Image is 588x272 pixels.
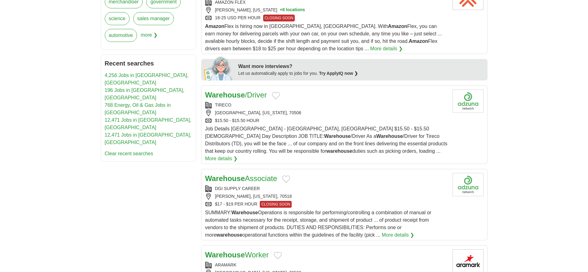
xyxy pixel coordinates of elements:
button: Add to favorite jobs [274,252,282,259]
span: + [280,7,282,13]
div: [GEOGRAPHIC_DATA], [US_STATE], 70506 [205,110,448,116]
div: TIRECO [205,102,448,108]
strong: Warehouse [324,134,351,139]
img: Company logo [453,89,484,113]
a: science [105,12,130,25]
a: automotive [105,29,137,42]
img: apply-iq-scientist.png [204,56,234,80]
span: Flex is hiring now in [GEOGRAPHIC_DATA], [GEOGRAPHIC_DATA]. With Flex, you can earn money for del... [205,24,442,51]
strong: warehouse [216,232,242,238]
strong: Warehouse [376,134,403,139]
a: 768 Energy, Oil & Gas Jobs in [GEOGRAPHIC_DATA] [105,102,171,115]
strong: Amazon [409,39,428,44]
div: $17 - $19 PER HOUR [205,201,448,208]
a: sales manager [133,12,174,25]
a: More details ❯ [205,155,238,162]
a: More details ❯ [370,45,403,52]
strong: Amazon [388,24,407,29]
div: 18-25 USD PER HOUR [205,15,448,21]
div: DGI SUPPLY CAREER [205,185,448,192]
div: Let us automatically apply to jobs for you. [238,70,484,77]
a: 12,471 Jobs in [GEOGRAPHIC_DATA], [GEOGRAPHIC_DATA] [105,117,192,130]
div: Want more interviews? [238,63,484,70]
span: Job Details [GEOGRAPHIC_DATA] - [GEOGRAPHIC_DATA], [GEOGRAPHIC_DATA] $15.50 - $15.50 [DEMOGRAPHIC... [205,126,448,154]
a: WarehouseWorker [205,251,269,259]
strong: Amazon [205,24,224,29]
strong: Warehouse [232,210,258,215]
a: 4,256 Jobs in [GEOGRAPHIC_DATA], [GEOGRAPHIC_DATA] [105,73,189,85]
a: 196 Jobs in [GEOGRAPHIC_DATA], [GEOGRAPHIC_DATA] [105,88,184,100]
a: Warehouse/Driver [205,91,267,99]
span: CLOSING SOON [263,15,295,21]
img: Company logo [453,173,484,196]
div: [PERSON_NAME], [US_STATE] [205,7,448,13]
a: Try ApplyIQ now ❯ [319,71,358,76]
h2: Recent searches [105,59,192,68]
div: [PERSON_NAME], [US_STATE], 70518 [205,193,448,200]
button: Add to favorite jobs [282,175,290,183]
span: CLOSING SOON [260,201,292,208]
a: More details ❯ [382,231,414,239]
a: 12,471 Jobs in [GEOGRAPHIC_DATA], [GEOGRAPHIC_DATA] [105,132,192,145]
a: ARAMARK [215,262,237,267]
a: WarehouseAssociate [205,174,277,183]
strong: Warehouse [205,91,245,99]
span: more ❯ [141,29,157,46]
button: Add to favorite jobs [272,92,280,99]
span: SUMMARY: Operations is responsible for performing/controlling a combination of manual or automate... [205,210,431,238]
a: Clear recent searches [105,151,153,156]
strong: warehouse [326,148,352,154]
button: +8 locations [280,7,305,13]
strong: Warehouse [205,174,245,183]
strong: Warehouse [205,251,245,259]
div: $15.50 - $15.50 HOUR [205,117,448,124]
